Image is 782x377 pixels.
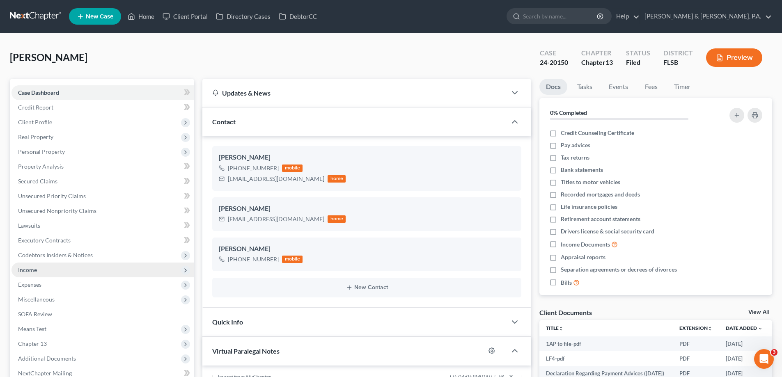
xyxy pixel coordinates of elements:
td: [DATE] [719,336,769,351]
span: Bills [561,279,572,287]
div: home [328,175,346,183]
div: 24-20150 [540,58,568,67]
div: District [663,48,693,58]
input: Search by name... [523,9,598,24]
a: View All [748,309,769,315]
span: Quick Info [212,318,243,326]
span: Expenses [18,281,41,288]
span: [PERSON_NAME] [10,51,87,63]
span: Property Analysis [18,163,64,170]
a: Unsecured Priority Claims [11,189,194,203]
a: Case Dashboard [11,85,194,100]
span: Income [18,266,37,273]
a: Directory Cases [212,9,275,24]
span: Titles to motor vehicles [561,178,620,186]
a: Property Analysis [11,159,194,174]
div: Case [540,48,568,58]
span: Tax returns [561,153,589,162]
a: Extensionunfold_more [679,325,713,331]
div: [EMAIL_ADDRESS][DOMAIN_NAME] [228,175,324,183]
div: home [328,215,346,223]
span: Credit Report [18,104,53,111]
td: 1AP to file-pdf [539,336,673,351]
span: Appraisal reports [561,253,605,261]
span: Credit Counseling Certificate [561,129,634,137]
a: Home [124,9,158,24]
a: Client Portal [158,9,212,24]
button: New Contact [219,284,515,291]
span: Income Documents [561,240,610,249]
i: expand_more [758,326,763,331]
td: PDF [673,351,719,366]
div: [PERSON_NAME] [219,244,515,254]
a: Tasks [571,79,599,95]
span: Contact [212,118,236,126]
span: Lawsuits [18,222,40,229]
div: Updates & News [212,89,497,97]
div: [PERSON_NAME] [219,204,515,214]
span: Retirement account statements [561,215,640,223]
div: mobile [282,165,303,172]
iframe: Intercom live chat [754,349,774,369]
span: Virtual Paralegal Notes [212,347,280,355]
a: Titleunfold_more [546,325,564,331]
a: Credit Report [11,100,194,115]
a: DebtorCC [275,9,321,24]
div: FLSB [663,58,693,67]
span: NextChapter Mailing [18,370,72,377]
strong: 0% Completed [550,109,587,116]
span: Means Test [18,325,46,332]
div: Client Documents [539,308,592,317]
span: Executory Contracts [18,237,71,244]
div: mobile [282,256,303,263]
td: LF4-pdf [539,351,673,366]
span: Unsecured Priority Claims [18,192,86,199]
div: Filed [626,58,650,67]
a: Date Added expand_more [726,325,763,331]
a: Docs [539,79,567,95]
span: Drivers license & social security card [561,227,654,235]
a: Unsecured Nonpriority Claims [11,203,194,218]
i: unfold_more [559,326,564,331]
i: unfold_more [708,326,713,331]
a: Secured Claims [11,174,194,189]
div: Chapter [581,48,613,58]
span: Life insurance policies [561,203,617,211]
div: [PERSON_NAME] [219,153,515,162]
span: 13 [605,58,613,66]
a: Events [602,79,635,95]
span: Chapter 13 [18,340,47,347]
td: PDF [673,336,719,351]
a: Executory Contracts [11,233,194,248]
a: Timer [667,79,697,95]
a: Lawsuits [11,218,194,233]
span: Unsecured Nonpriority Claims [18,207,96,214]
div: [PHONE_NUMBER] [228,164,279,172]
span: Client Profile [18,119,52,126]
div: [PHONE_NUMBER] [228,255,279,263]
a: [PERSON_NAME] & [PERSON_NAME], P.A. [640,9,772,24]
a: Fees [638,79,664,95]
td: [DATE] [719,351,769,366]
span: Bank statements [561,166,603,174]
div: [EMAIL_ADDRESS][DOMAIN_NAME] [228,215,324,223]
span: 3 [771,349,777,356]
a: Help [612,9,640,24]
div: Status [626,48,650,58]
button: Preview [706,48,762,67]
span: New Case [86,14,113,20]
span: Case Dashboard [18,89,59,96]
span: SOFA Review [18,311,52,318]
span: Miscellaneous [18,296,55,303]
a: SOFA Review [11,307,194,322]
div: Chapter [581,58,613,67]
span: Separation agreements or decrees of divorces [561,265,677,274]
span: Secured Claims [18,178,57,185]
span: Additional Documents [18,355,76,362]
span: Pay advices [561,141,590,149]
span: Recorded mortgages and deeds [561,190,640,199]
span: Codebtors Insiders & Notices [18,251,93,258]
span: Personal Property [18,148,65,155]
span: Real Property [18,133,53,140]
